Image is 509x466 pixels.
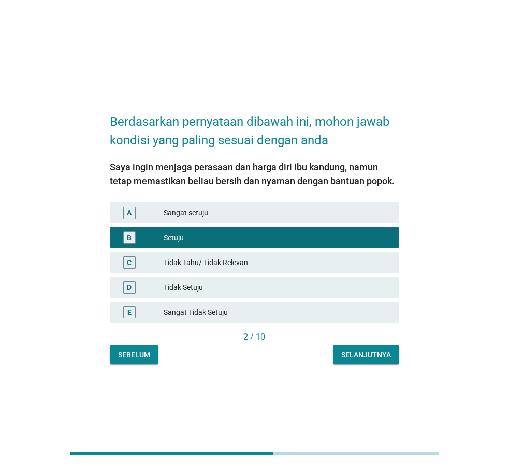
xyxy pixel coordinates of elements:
div: C [127,257,132,268]
div: Saya ingin menjaga perasaan dan harga diri ibu kandung, namun tetap memastikan beliau bersih dan ... [110,160,399,188]
div: Sangat setuju [164,207,391,219]
div: Tidak Tahu/ Tidak Relevan [164,256,391,269]
div: Setuju [164,231,391,244]
div: Sebelum [118,349,150,360]
button: Sebelum [110,345,158,364]
div: D [127,282,132,293]
div: 2 / 10 [110,331,399,343]
div: Selanjutnya [341,349,391,360]
h2: Berdasarkan pernyataan dibawah ini, mohon jawab kondisi yang paling sesuai dengan anda [110,102,399,150]
div: E [127,307,132,318]
div: Tidak Setuju [164,281,391,294]
button: Selanjutnya [333,345,399,364]
div: B [127,232,132,243]
div: Sangat Tidak Setuju [164,306,391,318]
div: A [127,208,132,219]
